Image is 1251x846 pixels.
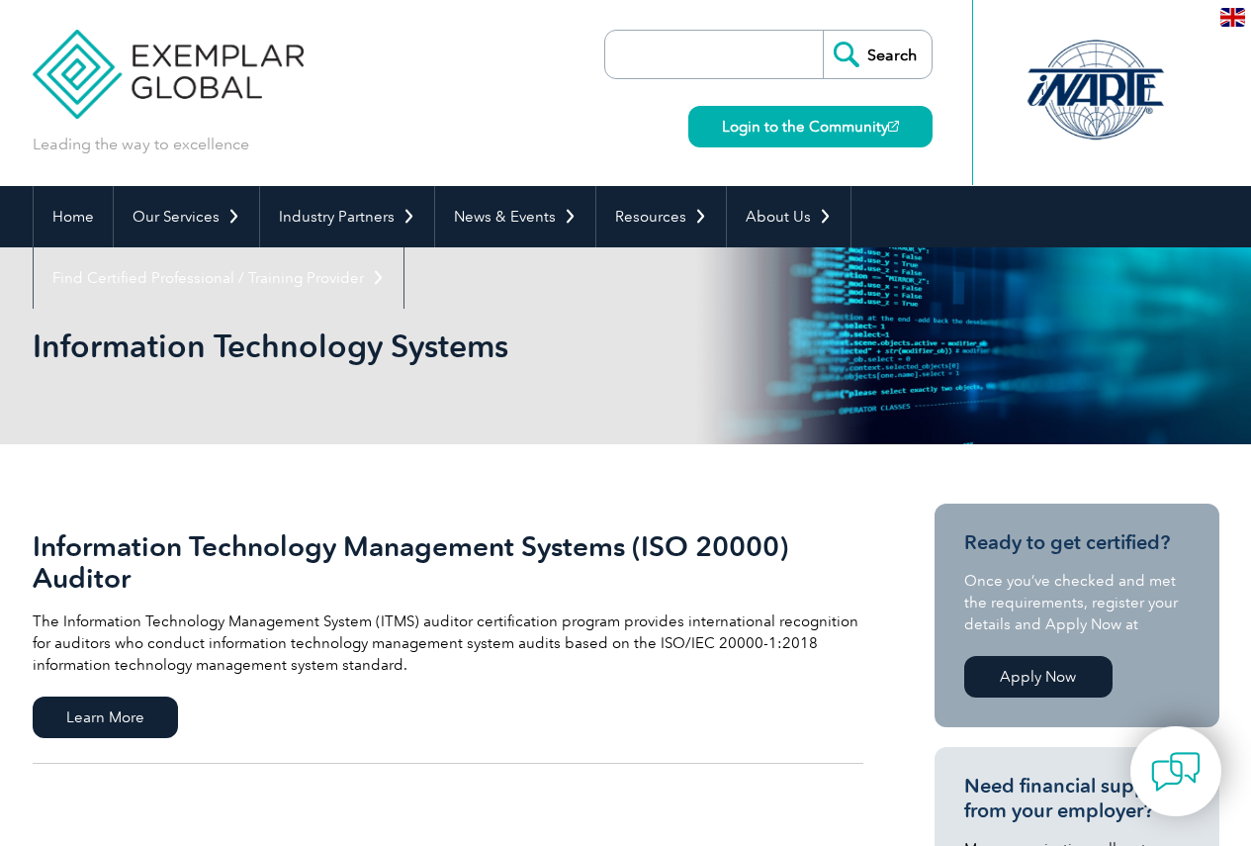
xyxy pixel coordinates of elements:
[823,31,932,78] input: Search
[1220,8,1245,27] img: en
[33,134,249,155] p: Leading the way to excellence
[33,327,792,365] h1: Information Technology Systems
[727,186,850,247] a: About Us
[33,611,863,676] p: The Information Technology Management System (ITMS) auditor certification program provides intern...
[888,121,899,132] img: open_square.png
[34,186,113,247] a: Home
[34,247,403,309] a: Find Certified Professional / Training Provider
[435,186,595,247] a: News & Events
[1151,747,1201,797] img: contact-chat.png
[596,186,726,247] a: Resources
[688,106,933,147] a: Login to the Community
[33,697,178,738] span: Learn More
[33,530,863,594] h2: Information Technology Management Systems (ISO 20000) Auditor
[964,774,1190,823] h3: Need financial support from your employer?
[260,186,434,247] a: Industry Partners
[964,656,1113,698] a: Apply Now
[964,570,1190,635] p: Once you’ve checked and met the requirements, register your details and Apply Now at
[114,186,259,247] a: Our Services
[964,530,1190,555] h3: Ready to get certified?
[33,504,863,764] a: Information Technology Management Systems (ISO 20000) Auditor The Information Technology Manageme...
